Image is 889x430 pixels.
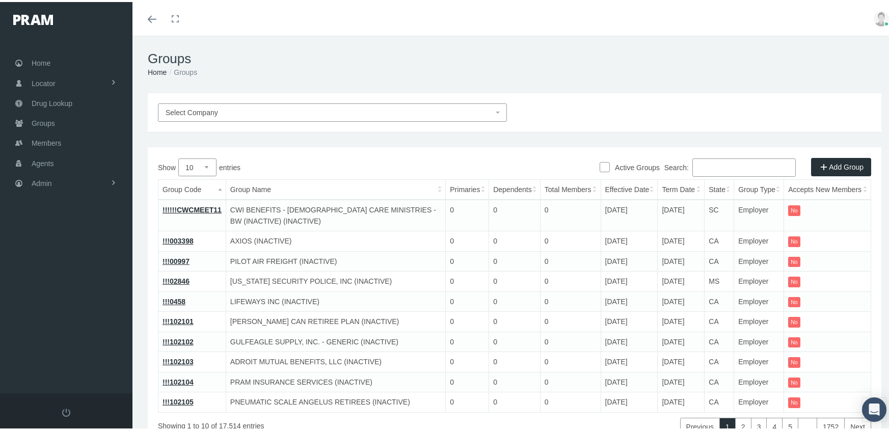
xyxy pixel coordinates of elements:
[148,49,881,65] h1: Groups
[163,235,194,243] a: !!!003398
[788,203,800,214] itemstyle: No
[601,370,658,390] td: [DATE]
[32,152,54,171] span: Agents
[601,198,658,229] td: [DATE]
[705,390,734,411] td: CA
[446,229,489,250] td: 0
[658,310,705,330] td: [DATE]
[226,350,445,370] td: ADROIT MUTUAL BENEFITS, LLC (INACTIVE)
[540,270,601,290] td: 0
[163,275,190,283] a: !!!02846
[788,275,800,285] itemstyle: No
[705,370,734,390] td: CA
[658,249,705,270] td: [DATE]
[163,295,185,304] a: !!!0458
[705,350,734,370] td: CA
[601,178,658,198] th: Effective Date: activate to sort column ascending
[163,336,194,344] a: !!!102102
[226,330,445,350] td: GULFEAGLE SUPPLY, INC. - GENERIC (INACTIVE)
[705,310,734,330] td: CA
[540,330,601,350] td: 0
[692,156,796,175] input: Search:
[705,178,734,198] th: State: activate to sort column ascending
[540,370,601,390] td: 0
[446,310,489,330] td: 0
[446,330,489,350] td: 0
[734,330,784,350] td: Employer
[32,131,61,151] span: Members
[163,356,194,364] a: !!!102103
[658,289,705,310] td: [DATE]
[658,370,705,390] td: [DATE]
[226,370,445,390] td: PRAM INSURANCE SERVICES (INACTIVE)
[446,350,489,370] td: 0
[705,289,734,310] td: CA
[540,198,601,229] td: 0
[788,375,800,386] itemstyle: No
[788,335,800,346] itemstyle: No
[446,249,489,270] td: 0
[32,92,72,111] span: Drug Lookup
[540,310,601,330] td: 0
[163,204,222,212] a: !!!!!!CWCMEET11
[601,390,658,411] td: [DATE]
[734,310,784,330] td: Employer
[862,395,886,420] div: Open Intercom Messenger
[601,249,658,270] td: [DATE]
[489,198,541,229] td: 0
[489,330,541,350] td: 0
[788,395,800,406] itemstyle: No
[163,255,190,263] a: !!!00997
[784,178,871,198] th: Accepts New Members: activate to sort column ascending
[734,270,784,290] td: Employer
[489,289,541,310] td: 0
[163,396,194,404] a: !!!102105
[734,390,784,411] td: Employer
[489,249,541,270] td: 0
[601,270,658,290] td: [DATE]
[705,198,734,229] td: SC
[540,229,601,250] td: 0
[874,9,889,24] img: user-placeholder.jpg
[734,178,784,198] th: Group Type: activate to sort column ascending
[166,106,218,115] span: Select Company
[658,350,705,370] td: [DATE]
[446,370,489,390] td: 0
[226,270,445,290] td: [US_STATE] SECURITY POLICE, INC (INACTIVE)
[13,13,53,23] img: PRAM_20_x_78.png
[788,315,800,326] itemstyle: No
[226,229,445,250] td: AXIOS (INACTIVE)
[446,198,489,229] td: 0
[540,390,601,411] td: 0
[705,249,734,270] td: CA
[658,198,705,229] td: [DATE]
[540,178,601,198] th: Total Members: activate to sort column ascending
[178,156,217,174] select: Showentries
[489,350,541,370] td: 0
[163,376,194,384] a: !!!102104
[32,112,55,131] span: Groups
[734,289,784,310] td: Employer
[658,229,705,250] td: [DATE]
[32,51,50,71] span: Home
[601,310,658,330] td: [DATE]
[658,390,705,411] td: [DATE]
[32,72,56,91] span: Locator
[601,289,658,310] td: [DATE]
[601,330,658,350] td: [DATE]
[705,270,734,290] td: MS
[158,178,226,198] th: Group Code: activate to sort column descending
[446,178,489,198] th: Primaries: activate to sort column ascending
[226,178,445,198] th: Group Name: activate to sort column ascending
[734,198,784,229] td: Employer
[658,178,705,198] th: Term Date: activate to sort column ascending
[158,156,515,174] label: Show entries
[226,198,445,229] td: CWI BENEFITS - [DEMOGRAPHIC_DATA] CARE MINISTRIES - BW (INACTIVE) (INACTIVE)
[540,289,601,310] td: 0
[788,295,800,306] itemstyle: No
[32,172,52,191] span: Admin
[658,270,705,290] td: [DATE]
[601,350,658,370] td: [DATE]
[610,160,660,171] label: Active Groups
[489,178,541,198] th: Dependents: activate to sort column ascending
